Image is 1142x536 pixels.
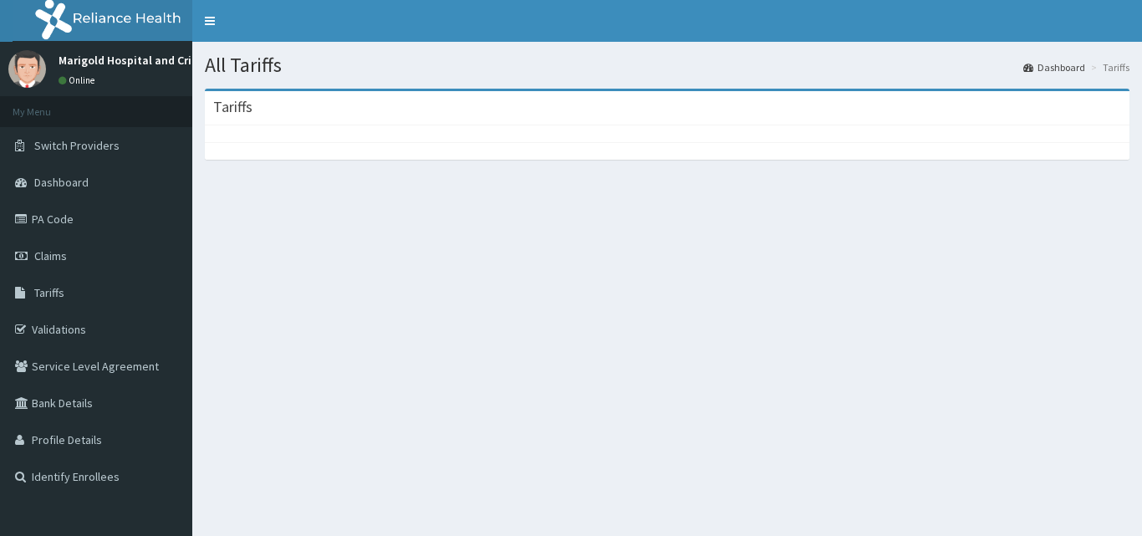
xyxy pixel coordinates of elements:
[34,175,89,190] span: Dashboard
[1023,60,1085,74] a: Dashboard
[59,54,278,66] p: Marigold Hospital and Critical Care Centre
[205,54,1129,76] h1: All Tariffs
[1087,60,1129,74] li: Tariffs
[8,50,46,88] img: User Image
[59,74,99,86] a: Online
[34,285,64,300] span: Tariffs
[213,100,252,115] h3: Tariffs
[34,138,120,153] span: Switch Providers
[34,248,67,263] span: Claims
